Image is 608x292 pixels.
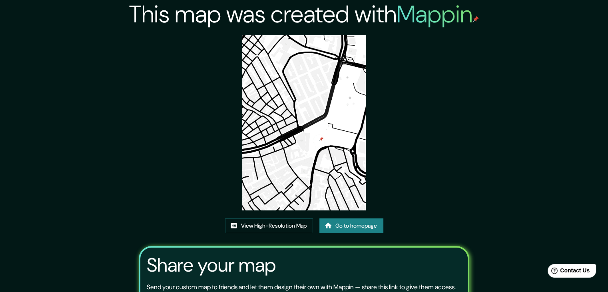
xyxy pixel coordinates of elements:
[147,282,456,292] p: Send your custom map to friends and let them design their own with Mappin — share this link to gi...
[225,218,313,233] a: View High-Resolution Map
[242,35,366,210] img: created-map
[147,254,276,276] h3: Share your map
[319,218,383,233] a: Go to homepage
[472,16,479,22] img: mappin-pin
[537,261,599,283] iframe: Help widget launcher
